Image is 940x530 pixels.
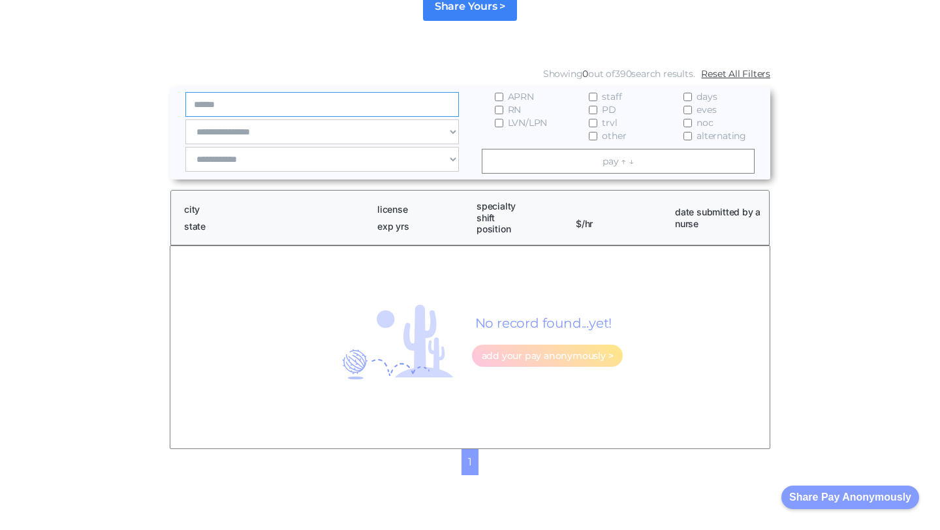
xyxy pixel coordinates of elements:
[495,106,503,114] input: RN
[589,93,597,101] input: staff
[472,315,612,332] h1: No record found...yet!
[477,200,564,212] h1: specialty
[184,204,366,215] h1: city
[508,90,534,103] span: APRN
[589,106,597,114] input: PD
[170,64,770,179] form: Email Form
[781,486,919,509] button: Share Pay Anonymously
[508,116,548,129] span: LVN/LPN
[477,223,564,235] h1: position
[683,132,692,140] input: alternating
[683,93,692,101] input: days
[576,206,663,229] h1: $/hr
[602,90,621,103] span: staff
[615,68,631,80] span: 390
[543,67,695,80] div: Showing out of search results.
[477,212,564,224] h1: shift
[462,449,478,475] a: 1
[683,106,692,114] input: eves
[697,103,716,116] span: eves
[602,116,617,129] span: trvl
[602,129,626,142] span: other
[495,93,503,101] input: APRN
[482,149,755,174] a: pay ↑ ↓
[377,204,465,215] h1: license
[602,103,616,116] span: PD
[697,129,746,142] span: alternating
[675,206,762,229] h1: date submitted by a nurse
[589,119,597,127] input: trvl
[582,68,588,80] span: 0
[377,221,465,232] h1: exp yrs
[170,449,770,475] div: List
[495,119,503,127] input: LVN/LPN
[683,119,692,127] input: noc
[508,103,522,116] span: RN
[184,221,366,232] h1: state
[697,116,713,129] span: noc
[701,67,770,80] a: Reset All Filters
[589,132,597,140] input: other
[697,90,717,103] span: days
[472,345,623,367] a: add your pay anonymously >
